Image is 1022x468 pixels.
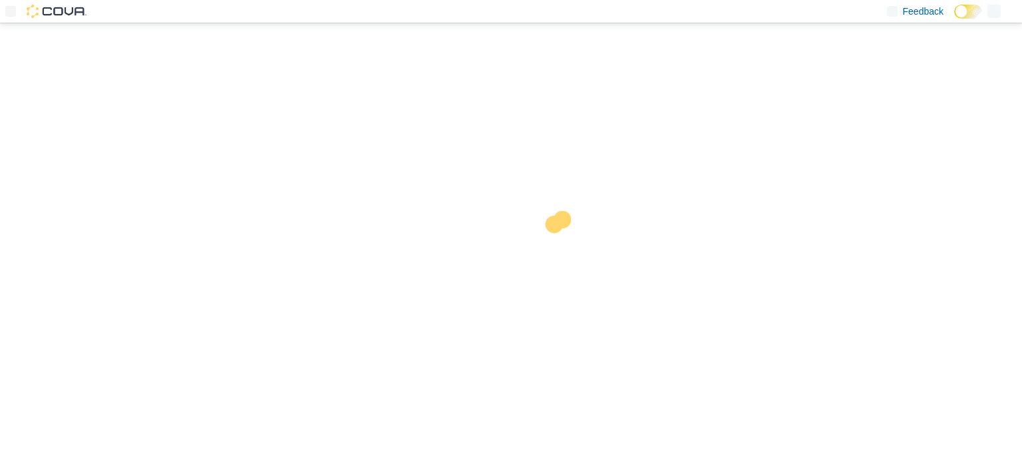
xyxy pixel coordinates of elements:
img: cova-loader [511,201,611,301]
img: Cova [27,5,86,18]
input: Dark Mode [954,5,982,19]
span: Feedback [903,5,943,18]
